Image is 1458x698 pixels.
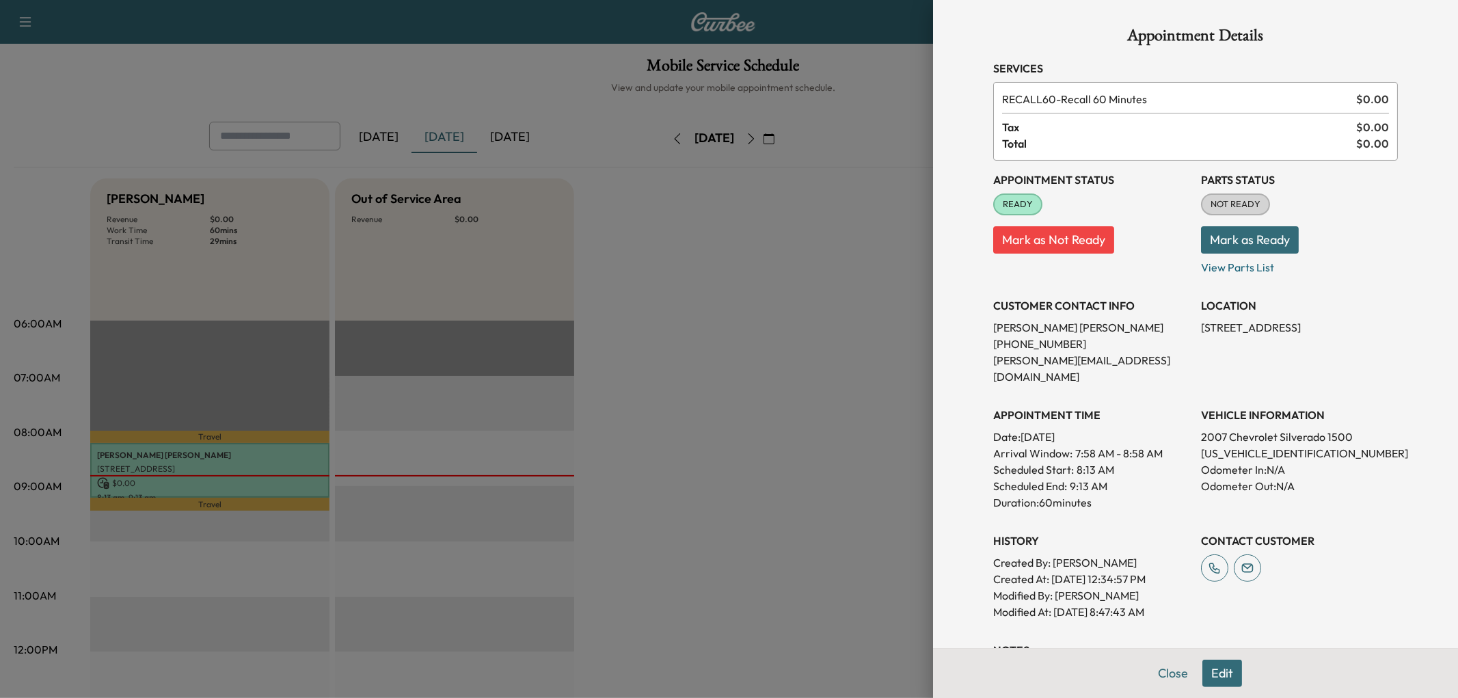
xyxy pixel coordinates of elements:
p: Odometer Out: N/A [1201,478,1398,494]
p: Date: [DATE] [993,429,1190,445]
h3: APPOINTMENT TIME [993,407,1190,423]
span: $ 0.00 [1356,91,1389,107]
h3: Services [993,60,1398,77]
button: Close [1149,660,1197,687]
p: Arrival Window: [993,445,1190,461]
h3: NOTES [993,642,1398,658]
p: [STREET_ADDRESS] [1201,319,1398,336]
h1: Appointment Details [993,27,1398,49]
p: [PHONE_NUMBER] [993,336,1190,352]
button: Mark as Not Ready [993,226,1114,254]
h3: CONTACT CUSTOMER [1201,533,1398,549]
span: $ 0.00 [1356,119,1389,135]
h3: CUSTOMER CONTACT INFO [993,297,1190,314]
h3: Parts Status [1201,172,1398,188]
span: $ 0.00 [1356,135,1389,152]
p: [PERSON_NAME] [PERSON_NAME] [993,319,1190,336]
span: Tax [1002,119,1356,135]
span: READY [995,198,1041,211]
p: 8:13 AM [1077,461,1114,478]
h3: VEHICLE INFORMATION [1201,407,1398,423]
h3: Appointment Status [993,172,1190,188]
p: Created At : [DATE] 12:34:57 PM [993,571,1190,587]
p: Odometer In: N/A [1201,461,1398,478]
p: Scheduled Start: [993,461,1074,478]
p: View Parts List [1201,254,1398,276]
span: Total [1002,135,1356,152]
span: 7:58 AM - 8:58 AM [1075,445,1163,461]
h3: LOCATION [1201,297,1398,314]
span: Recall 60 Minutes [1002,91,1351,107]
p: Created By : [PERSON_NAME] [993,554,1190,571]
p: Modified By : [PERSON_NAME] [993,587,1190,604]
p: 9:13 AM [1070,478,1107,494]
p: [US_VEHICLE_IDENTIFICATION_NUMBER] [1201,445,1398,461]
button: Edit [1202,660,1242,687]
p: Scheduled End: [993,478,1067,494]
p: Duration: 60 minutes [993,494,1190,511]
button: Mark as Ready [1201,226,1299,254]
p: 2007 Chevrolet Silverado 1500 [1201,429,1398,445]
p: [PERSON_NAME][EMAIL_ADDRESS][DOMAIN_NAME] [993,352,1190,385]
h3: History [993,533,1190,549]
span: NOT READY [1202,198,1269,211]
p: Modified At : [DATE] 8:47:43 AM [993,604,1190,620]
